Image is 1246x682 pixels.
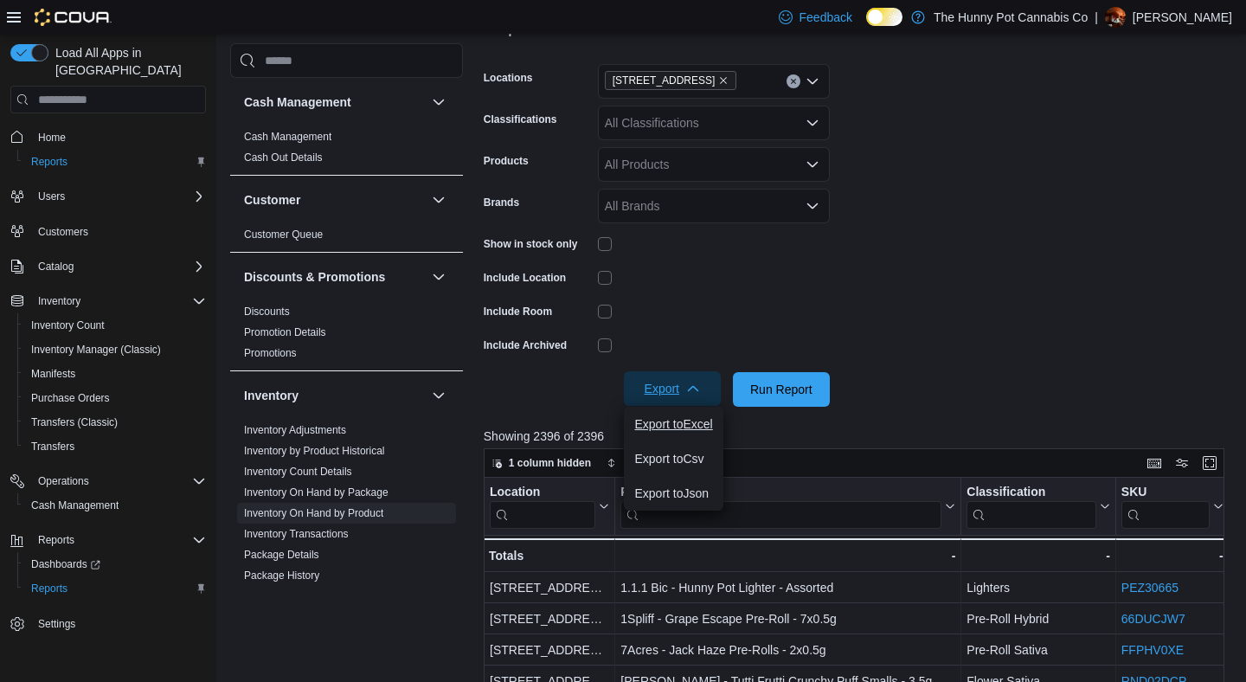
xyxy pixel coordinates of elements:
[24,339,206,360] span: Inventory Manager (Classic)
[31,557,100,571] span: Dashboards
[244,528,349,540] a: Inventory Transactions
[806,199,819,213] button: Open list of options
[31,291,87,312] button: Inventory
[24,495,206,516] span: Cash Management
[244,387,299,404] h3: Inventory
[31,318,105,332] span: Inventory Count
[17,576,213,601] button: Reports
[1095,7,1098,28] p: |
[620,609,955,630] div: 1Spliff - Grape Escape Pre-Roll - 7x0.5g
[31,343,161,357] span: Inventory Manager (Classic)
[244,93,425,111] button: Cash Management
[1121,485,1224,529] button: SKU
[244,506,383,520] span: Inventory On Hand by Product
[24,495,125,516] a: Cash Management
[31,155,67,169] span: Reports
[244,486,389,499] span: Inventory On Hand by Package
[967,485,1096,529] div: Classification
[624,476,723,511] button: Export toJson
[244,93,351,111] h3: Cash Management
[24,578,206,599] span: Reports
[806,74,819,88] button: Open list of options
[38,617,75,631] span: Settings
[31,471,206,492] span: Operations
[244,131,331,143] a: Cash Management
[1121,613,1185,627] a: 66DUCJW7
[24,412,125,433] a: Transfers (Classic)
[428,267,449,287] button: Discounts & Promotions
[3,611,213,636] button: Settings
[17,410,213,434] button: Transfers (Classic)
[31,391,110,405] span: Purchase Orders
[490,485,609,529] button: Location
[484,71,533,85] label: Locations
[967,485,1096,501] div: Classification
[613,72,716,89] span: [STREET_ADDRESS]
[484,113,557,126] label: Classifications
[17,338,213,362] button: Inventory Manager (Classic)
[244,326,326,338] a: Promotion Details
[17,434,213,459] button: Transfers
[38,294,80,308] span: Inventory
[24,339,168,360] a: Inventory Manager (Classic)
[31,127,73,148] a: Home
[48,44,206,79] span: Load All Apps in [GEOGRAPHIC_DATA]
[31,291,206,312] span: Inventory
[38,533,74,547] span: Reports
[509,456,591,470] span: 1 column hidden
[1121,485,1210,529] div: SKU URL
[866,8,902,26] input: Dark Mode
[490,578,609,599] div: [STREET_ADDRESS]
[31,614,82,634] a: Settings
[620,640,955,661] div: 7Acres - Jack Haze Pre-Rolls - 2x0.5g
[24,315,206,336] span: Inventory Count
[3,254,213,279] button: Catalog
[31,256,80,277] button: Catalog
[787,74,800,88] button: Clear input
[24,151,74,172] a: Reports
[31,186,72,207] button: Users
[244,527,349,541] span: Inventory Transactions
[244,549,319,561] a: Package Details
[484,428,1232,445] p: Showing 2396 of 2396
[24,436,206,457] span: Transfers
[967,578,1110,599] div: Lighters
[624,371,721,406] button: Export
[1144,453,1165,473] button: Keyboard shortcuts
[490,640,609,661] div: [STREET_ADDRESS]
[1121,582,1179,595] a: PEZ30665
[31,530,81,550] button: Reports
[31,125,206,147] span: Home
[484,305,552,318] label: Include Room
[620,485,955,529] button: Product
[244,191,300,209] h3: Customer
[620,578,955,599] div: 1.1.1 Bic - Hunny Pot Lighter - Assorted
[38,131,66,145] span: Home
[31,471,96,492] button: Operations
[244,423,346,437] span: Inventory Adjustments
[24,388,206,409] span: Purchase Orders
[38,225,88,239] span: Customers
[244,347,297,359] a: Promotions
[31,440,74,454] span: Transfers
[605,71,737,90] span: 1405 Carling Ave
[800,9,852,26] span: Feedback
[31,256,206,277] span: Catalog
[3,184,213,209] button: Users
[934,7,1088,28] p: The Hunny Pot Cannabis Co
[244,151,323,164] a: Cash Out Details
[244,325,326,339] span: Promotion Details
[244,305,290,318] span: Discounts
[31,613,206,634] span: Settings
[1121,644,1184,658] a: FFPHV0XE
[428,190,449,210] button: Customer
[428,92,449,113] button: Cash Management
[31,221,206,242] span: Customers
[3,124,213,149] button: Home
[634,452,712,466] span: Export to Csv
[1199,453,1220,473] button: Enter fullscreen
[24,554,107,575] a: Dashboards
[733,372,830,407] button: Run Report
[485,453,598,473] button: 1 column hidden
[24,412,206,433] span: Transfers (Classic)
